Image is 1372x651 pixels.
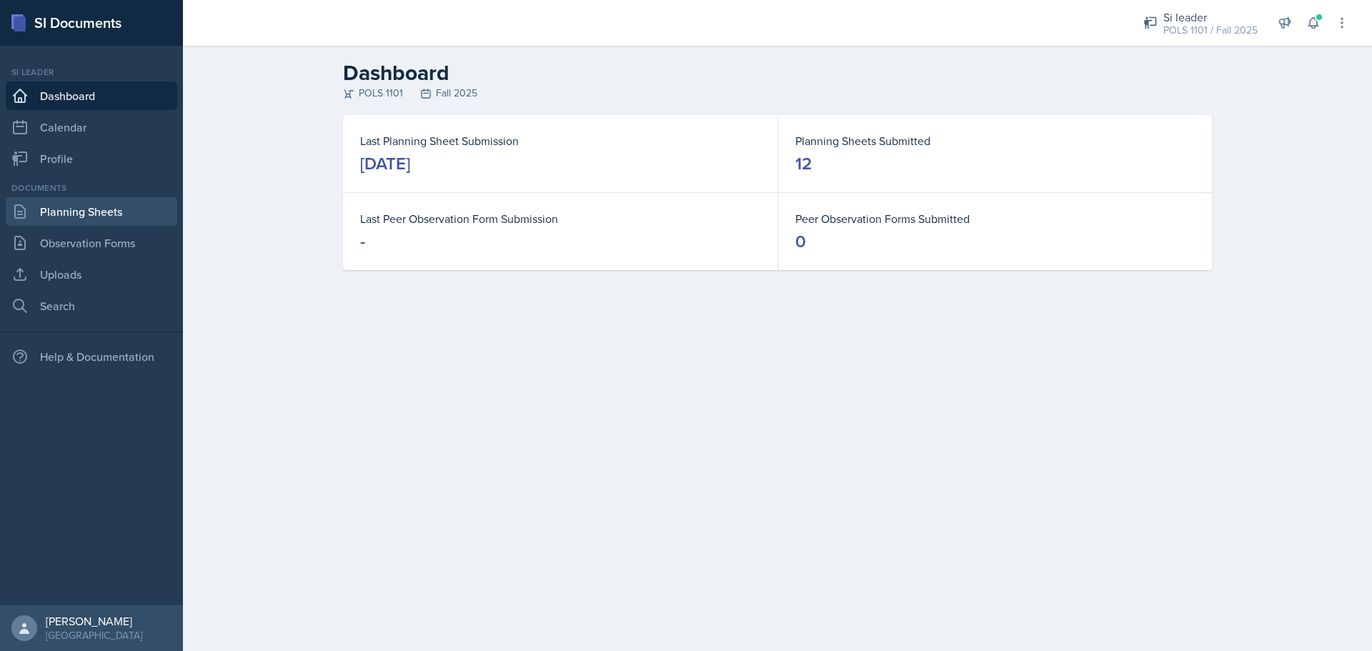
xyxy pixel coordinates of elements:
[6,342,177,371] div: Help & Documentation
[46,628,142,642] div: [GEOGRAPHIC_DATA]
[6,144,177,173] a: Profile
[795,210,1195,227] dt: Peer Observation Forms Submitted
[795,152,812,175] div: 12
[6,81,177,110] a: Dashboard
[360,132,760,149] dt: Last Planning Sheet Submission
[46,614,142,628] div: [PERSON_NAME]
[795,132,1195,149] dt: Planning Sheets Submitted
[6,66,177,79] div: Si leader
[6,182,177,194] div: Documents
[343,60,1212,86] h2: Dashboard
[1163,9,1258,26] div: Si leader
[6,229,177,257] a: Observation Forms
[1163,23,1258,38] div: POLS 1101 / Fall 2025
[343,86,1212,101] div: POLS 1101 Fall 2025
[360,210,760,227] dt: Last Peer Observation Form Submission
[6,292,177,320] a: Search
[360,230,365,253] div: -
[6,197,177,226] a: Planning Sheets
[795,230,806,253] div: 0
[6,113,177,141] a: Calendar
[360,152,410,175] div: [DATE]
[6,260,177,289] a: Uploads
